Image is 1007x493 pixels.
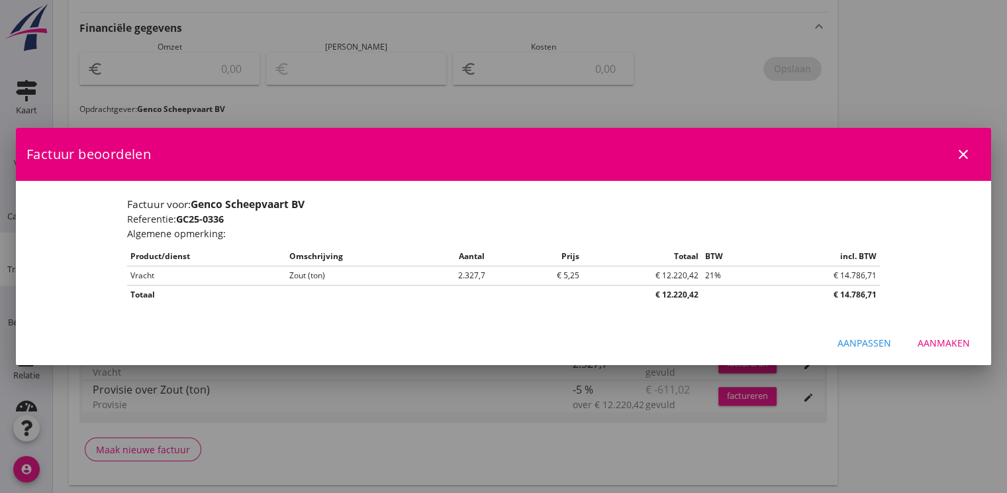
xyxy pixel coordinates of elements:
[918,336,970,350] div: Aanmaken
[286,247,431,266] th: Omschrijving
[127,212,880,241] h2: Referentie: Algemene opmerking:
[761,247,880,266] th: incl. BTW
[512,247,583,266] th: Prijs
[838,336,891,350] div: Aanpassen
[127,247,286,266] th: Product/dienst
[907,331,981,355] button: Aanmaken
[955,146,971,162] i: close
[127,286,582,305] th: Totaal
[127,197,880,212] h1: Factuur voor:
[827,331,902,355] button: Aanpassen
[286,266,431,286] td: Zout (ton)
[512,266,583,286] td: € 5,25
[176,213,224,225] strong: GC25-0336
[127,266,286,286] td: Vracht
[431,266,512,286] td: 2.327,7
[582,247,701,266] th: Totaal
[702,247,761,266] th: BTW
[16,128,991,181] div: Factuur beoordelen
[431,247,512,266] th: Aantal
[761,266,880,286] td: € 14.786,71
[702,266,761,286] td: 21%
[702,286,880,305] th: € 14.786,71
[191,197,305,211] strong: Genco Scheepvaart BV
[582,286,701,305] th: € 12.220,42
[582,266,701,286] td: € 12.220,42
